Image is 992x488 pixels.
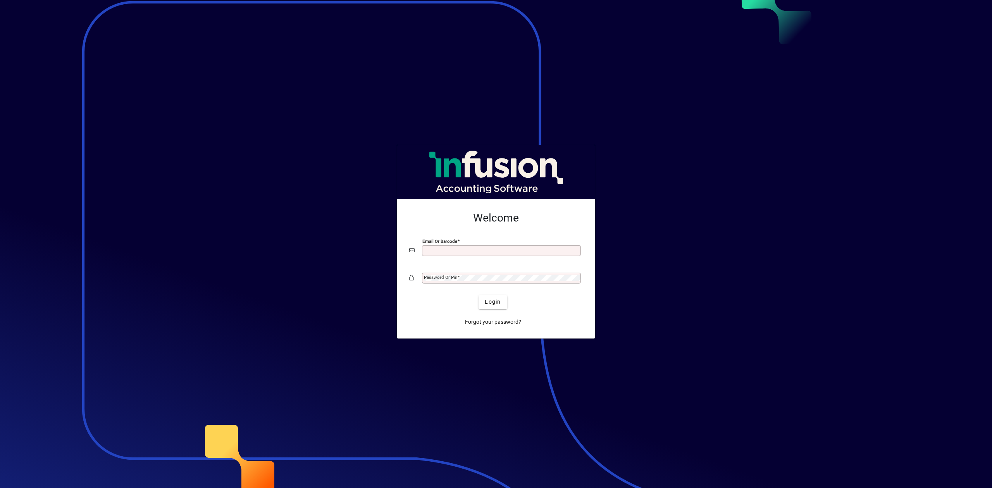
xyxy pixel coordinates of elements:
[422,238,457,244] mat-label: Email or Barcode
[409,211,583,225] h2: Welcome
[465,318,521,326] span: Forgot your password?
[485,298,501,306] span: Login
[462,315,524,329] a: Forgot your password?
[479,295,507,309] button: Login
[424,275,457,280] mat-label: Password or Pin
